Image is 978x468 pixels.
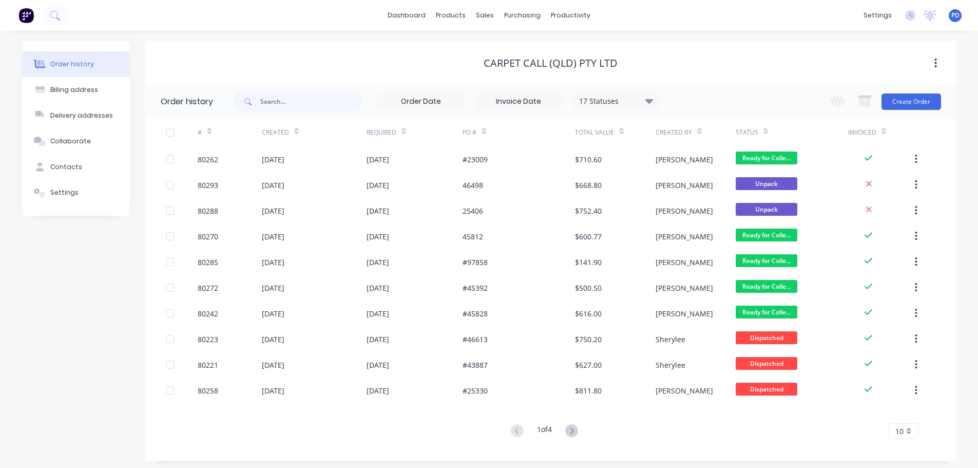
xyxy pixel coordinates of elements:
div: [PERSON_NAME] [656,385,713,396]
div: 80270 [198,231,218,242]
div: 80262 [198,154,218,165]
div: sales [471,8,499,23]
span: Unpack [736,177,797,190]
div: [DATE] [262,308,284,319]
div: Created By [656,118,736,146]
button: Delivery addresses [22,103,130,128]
div: Status [736,118,848,146]
div: [DATE] [367,257,389,268]
div: 46498 [463,180,483,191]
button: Order history [22,51,130,77]
div: [DATE] [367,154,389,165]
div: [DATE] [262,180,284,191]
div: 80272 [198,283,218,293]
div: $750.20 [575,334,602,345]
button: Create Order [881,93,941,110]
span: Ready for Colle... [736,254,797,267]
div: Carpet Call (QLD) Pty Ltd [484,57,618,69]
div: $141.90 [575,257,602,268]
div: productivity [546,8,596,23]
div: [DATE] [367,180,389,191]
div: Billing address [50,85,98,95]
div: [DATE] [262,205,284,216]
div: #23009 [463,154,488,165]
div: products [431,8,471,23]
button: Contacts [22,154,130,180]
span: Ready for Colle... [736,306,797,319]
div: #25330 [463,385,488,396]
div: 80223 [198,334,218,345]
div: Status [736,128,758,137]
div: 80221 [198,360,218,370]
div: $811.80 [575,385,602,396]
div: [DATE] [262,283,284,293]
div: [DATE] [262,154,284,165]
div: [DATE] [367,231,389,242]
div: #45392 [463,283,488,293]
div: $627.00 [575,360,602,370]
div: $668.80 [575,180,602,191]
div: [PERSON_NAME] [656,257,713,268]
div: [DATE] [367,360,389,370]
img: Factory [18,8,34,23]
div: PO # [463,128,476,137]
div: [PERSON_NAME] [656,205,713,216]
div: #97858 [463,257,488,268]
div: 80242 [198,308,218,319]
span: Unpack [736,203,797,216]
div: [PERSON_NAME] [656,180,713,191]
button: Collaborate [22,128,130,154]
a: dashboard [382,8,431,23]
div: Required [367,118,463,146]
div: 80293 [198,180,218,191]
div: $500.50 [575,283,602,293]
div: Collaborate [50,137,91,146]
div: 25406 [463,205,483,216]
button: Billing address [22,77,130,103]
div: 80258 [198,385,218,396]
span: Ready for Colle... [736,280,797,293]
div: settings [858,8,897,23]
span: Dispatched [736,383,797,396]
div: 80285 [198,257,218,268]
span: Ready for Colle... [736,152,797,164]
div: [DATE] [262,334,284,345]
div: # [198,118,262,146]
div: [DATE] [262,385,284,396]
div: PO # [463,118,575,146]
input: Invoice Date [475,94,562,109]
div: $616.00 [575,308,602,319]
div: [DATE] [262,257,284,268]
div: 80288 [198,205,218,216]
div: #45828 [463,308,488,319]
div: Total Value [575,118,655,146]
div: [DATE] [262,360,284,370]
div: Created By [656,128,692,137]
div: [DATE] [367,283,389,293]
div: 1 of 4 [537,424,552,439]
div: Order history [161,96,213,108]
button: Settings [22,180,130,205]
div: $752.40 [575,205,602,216]
input: Search... [260,91,362,112]
input: Order Date [378,94,464,109]
div: [DATE] [367,308,389,319]
div: [DATE] [367,385,389,396]
div: # [198,128,202,137]
div: Created [262,118,366,146]
div: [PERSON_NAME] [656,154,713,165]
div: 45812 [463,231,483,242]
div: $600.77 [575,231,602,242]
div: [DATE] [367,334,389,345]
div: [PERSON_NAME] [656,283,713,293]
div: Contacts [50,162,82,172]
div: #43887 [463,360,488,370]
span: PD [951,11,960,20]
span: Dispatched [736,331,797,344]
div: Order history [50,60,94,69]
div: Invoiced [848,128,876,137]
div: Sherylee [656,360,685,370]
div: 17 Statuses [573,96,659,107]
div: [PERSON_NAME] [656,308,713,319]
div: Sherylee [656,334,685,345]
